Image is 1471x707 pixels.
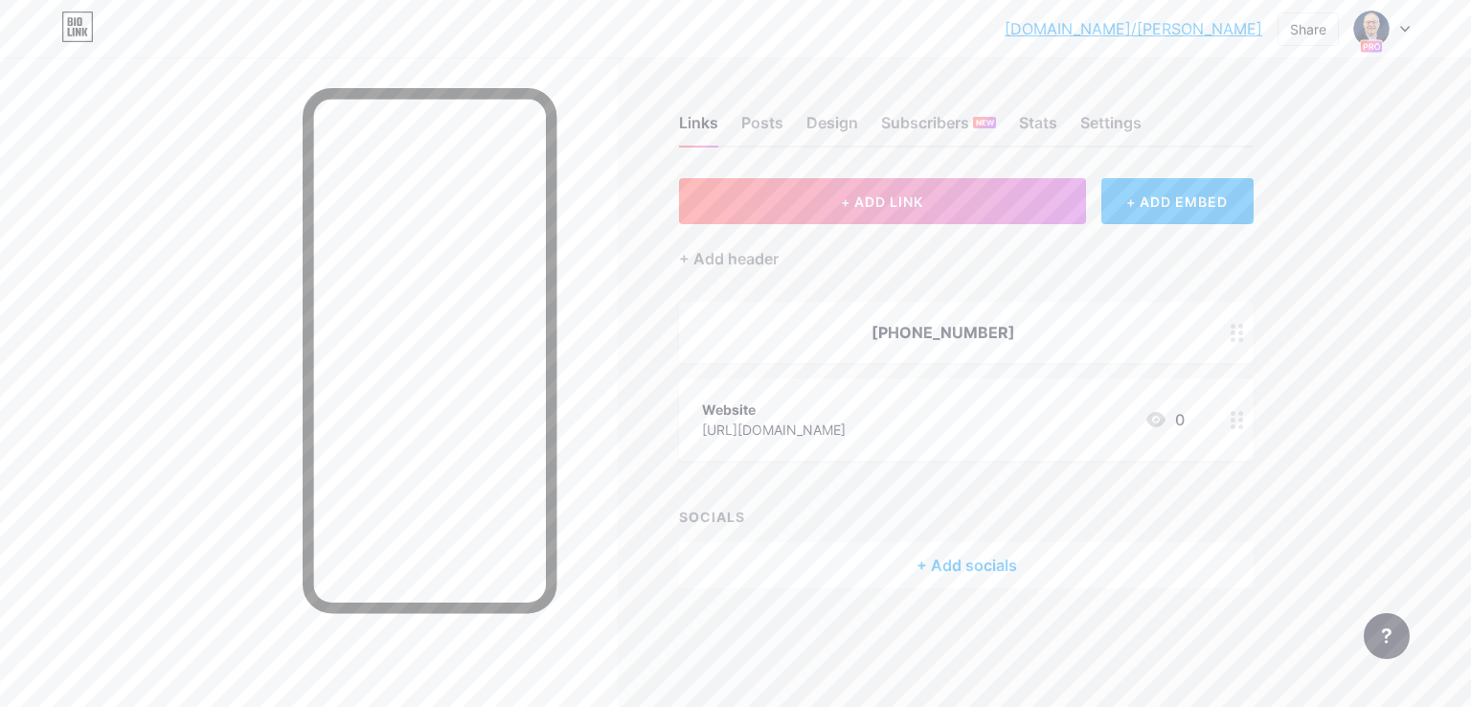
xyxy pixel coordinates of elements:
div: + Add header [679,247,779,270]
img: digitalarmours [1353,11,1390,47]
div: Share [1290,19,1326,39]
span: + ADD LINK [841,194,923,210]
div: Settings [1080,111,1142,146]
div: 0 [1144,408,1185,431]
button: + ADD LINK [679,178,1086,224]
div: [URL][DOMAIN_NAME] [702,420,846,440]
div: + ADD EMBED [1101,178,1254,224]
div: Subscribers [881,111,996,146]
div: + Add socials [679,542,1254,588]
div: Links [679,111,718,146]
a: [DOMAIN_NAME]/[PERSON_NAME] [1005,17,1262,40]
span: NEW [976,117,994,128]
div: [PHONE_NUMBER] [702,321,1185,344]
div: Design [806,111,858,146]
div: Posts [741,111,783,146]
div: Stats [1019,111,1057,146]
div: Website [702,399,846,420]
div: SOCIALS [679,507,1254,527]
